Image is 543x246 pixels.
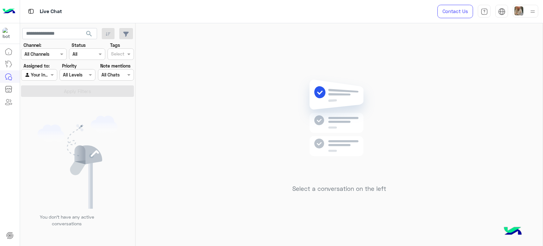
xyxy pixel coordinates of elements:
img: tab [498,8,505,15]
label: Priority [62,62,77,69]
img: hulul-logo.png [502,221,524,243]
img: 1403182699927242 [3,28,14,39]
label: Assigned to: [24,62,50,69]
p: You don’t have any active conversations [35,213,99,227]
img: Logo [3,5,15,18]
h5: Select a conversation on the left [292,185,386,192]
img: tab [27,7,35,15]
img: userImage [514,6,523,15]
button: search [81,28,97,42]
img: tab [481,8,488,15]
img: empty users [38,116,118,209]
label: Tags [110,42,120,48]
a: tab [478,5,491,18]
a: Contact Us [437,5,473,18]
label: Note mentions [100,62,130,69]
label: Status [72,42,86,48]
button: Apply Filters [21,85,134,97]
span: search [85,30,93,38]
label: Channel: [24,42,41,48]
img: profile [529,8,537,16]
p: Live Chat [40,7,62,16]
div: Select [110,50,124,59]
img: no messages [293,75,385,180]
